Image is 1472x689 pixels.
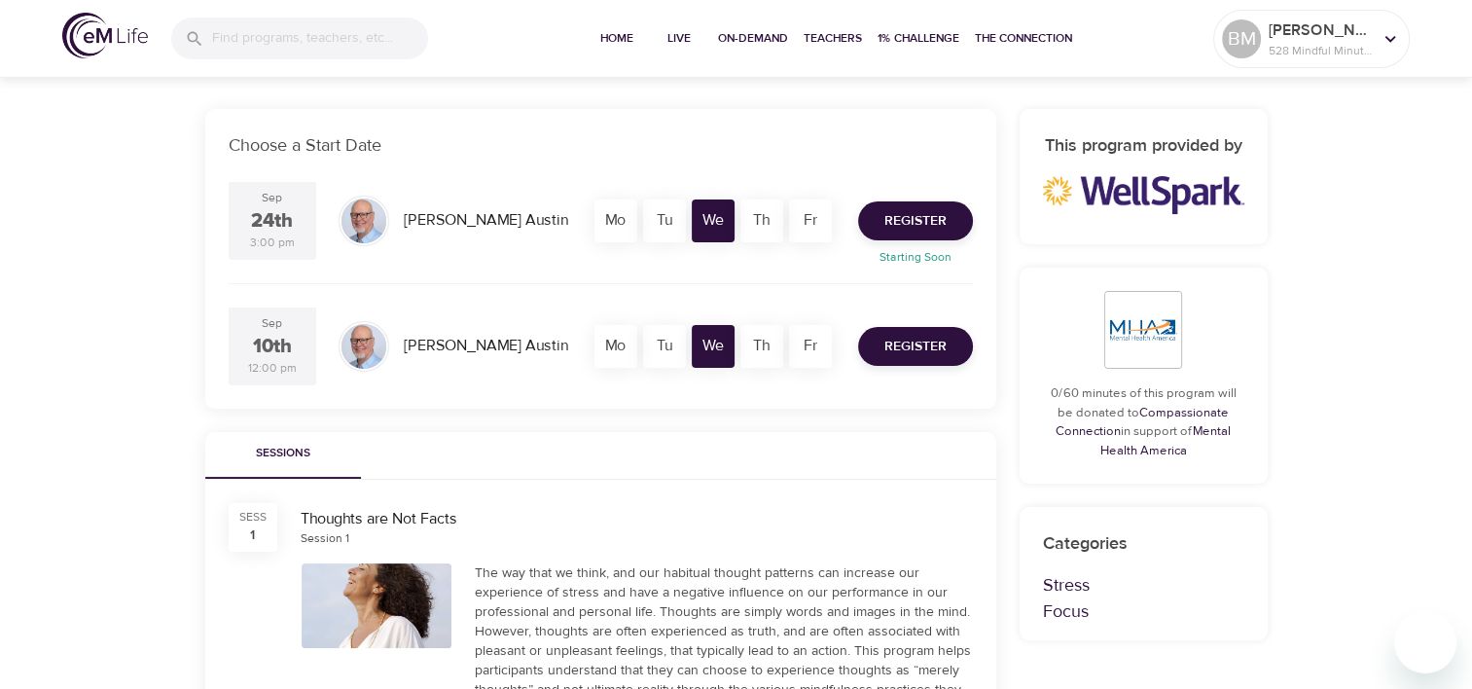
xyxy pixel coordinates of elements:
a: Compassionate Connection [1056,405,1229,440]
div: Mo [594,199,637,242]
div: 1 [250,526,255,545]
div: 3:00 pm [250,235,295,251]
h6: This program provided by [1043,132,1244,161]
span: Live [656,28,702,49]
span: Sessions [217,444,349,464]
div: 12:00 pm [248,360,297,377]
img: WellSpark%20logo.png [1043,176,1244,215]
div: Th [740,199,783,242]
div: [PERSON_NAME] Austin [396,201,576,239]
div: Tu [643,325,686,368]
div: 24th [251,207,293,236]
button: Register [858,201,973,240]
div: Session 1 [301,530,349,547]
span: Home [593,28,640,49]
div: Fr [789,325,832,368]
span: Register [884,209,947,234]
span: The Connection [975,28,1072,49]
img: logo [62,13,148,58]
div: Thoughts are Not Facts [301,508,973,530]
button: Register [858,327,973,366]
div: BM [1222,19,1261,58]
p: Choose a Start Date [229,132,973,159]
input: Find programs, teachers, etc... [212,18,428,59]
div: Th [740,325,783,368]
span: On-Demand [718,28,788,49]
div: We [692,199,735,242]
p: Focus [1043,598,1244,625]
iframe: Button to launch messaging window [1394,611,1456,673]
div: [PERSON_NAME] Austin [396,327,576,365]
p: 0/60 minutes of this program will be donated to in support of [1043,384,1244,460]
div: Fr [789,199,832,242]
div: 10th [253,333,292,361]
p: [PERSON_NAME] [1269,18,1372,42]
span: Teachers [804,28,862,49]
div: Tu [643,199,686,242]
p: 528 Mindful Minutes [1269,42,1372,59]
div: Sep [262,190,282,206]
div: Mo [594,325,637,368]
span: Register [884,335,947,359]
a: Mental Health America [1100,423,1232,458]
p: Stress [1043,572,1244,598]
div: We [692,325,735,368]
div: Sep [262,315,282,332]
div: SESS [239,509,267,526]
p: Categories [1043,530,1244,557]
span: 1% Challenge [878,28,959,49]
p: Starting Soon [846,248,985,266]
